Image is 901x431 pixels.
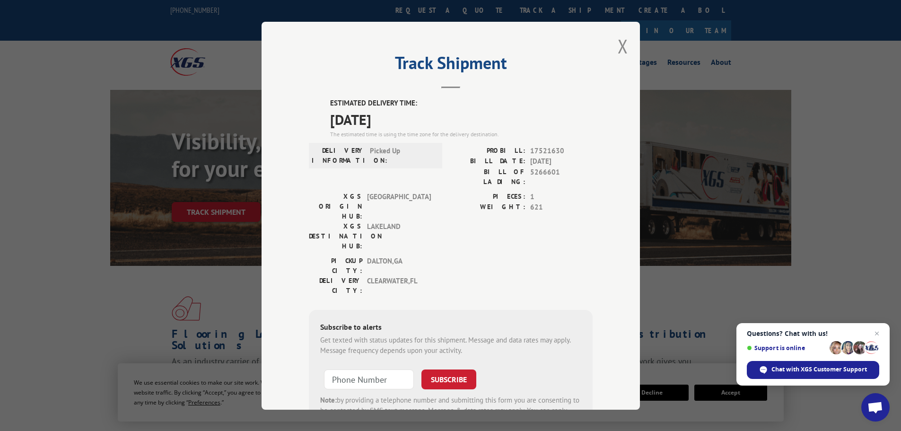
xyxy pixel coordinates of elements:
span: [GEOGRAPHIC_DATA] [367,191,431,221]
label: ESTIMATED DELIVERY TIME: [330,98,593,109]
span: 621 [530,202,593,213]
span: LAKELAND [367,221,431,251]
label: PROBILL: [451,145,525,156]
span: Chat with XGS Customer Support [771,365,867,374]
span: [DATE] [330,108,593,130]
strong: Note: [320,395,337,404]
span: [DATE] [530,156,593,167]
label: XGS ORIGIN HUB: [309,191,362,221]
div: Get texted with status updates for this shipment. Message and data rates may apply. Message frequ... [320,334,581,356]
h2: Track Shipment [309,56,593,74]
label: DELIVERY CITY: [309,275,362,295]
label: PICKUP CITY: [309,255,362,275]
label: BILL DATE: [451,156,525,167]
label: WEIGHT: [451,202,525,213]
button: SUBSCRIBE [421,369,476,389]
span: 17521630 [530,145,593,156]
div: by providing a telephone number and submitting this form you are consenting to be contacted by SM... [320,395,581,427]
span: Picked Up [370,145,434,165]
label: DELIVERY INFORMATION: [312,145,365,165]
span: Questions? Chat with us! [747,330,879,337]
div: Chat with XGS Customer Support [747,361,879,379]
div: Subscribe to alerts [320,321,581,334]
input: Phone Number [324,369,414,389]
span: CLEARWATER , FL [367,275,431,295]
label: XGS DESTINATION HUB: [309,221,362,251]
span: 1 [530,191,593,202]
div: Open chat [861,393,890,422]
div: The estimated time is using the time zone for the delivery destination. [330,130,593,138]
label: BILL OF LADING: [451,167,525,186]
label: PIECES: [451,191,525,202]
span: Close chat [871,328,883,339]
span: 5266601 [530,167,593,186]
span: Support is online [747,344,826,352]
button: Close modal [618,34,628,59]
span: DALTON , GA [367,255,431,275]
